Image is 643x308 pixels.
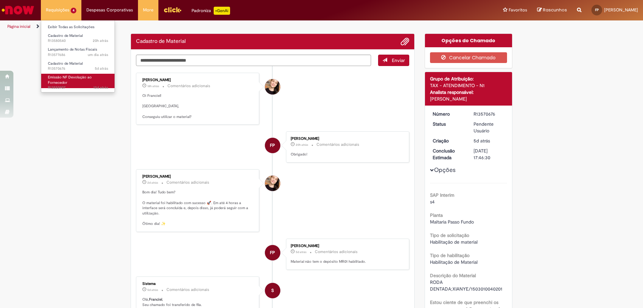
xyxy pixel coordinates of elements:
[5,20,424,33] ul: Trilhas de página
[430,75,507,82] div: Grupo de Atribuição:
[428,111,469,117] dt: Número
[428,121,469,127] dt: Status
[265,176,280,191] div: Sabrina De Vasconcelos
[392,57,405,63] span: Enviar
[430,199,435,205] span: s4
[143,7,153,13] span: More
[48,38,108,44] span: R13580540
[7,24,30,29] a: Página inicial
[167,83,210,89] small: Comentários adicionais
[270,137,275,153] span: FP
[296,143,308,147] span: 20h atrás
[604,7,638,13] span: [PERSON_NAME]
[88,52,108,57] time: 29/09/2025 15:22:59
[95,66,108,71] time: 26/09/2025 13:50:43
[430,239,478,245] span: Habilitação de material
[192,7,230,15] div: Padroniza
[430,212,443,218] b: Planta
[296,250,306,254] time: 26/09/2025 13:52:57
[41,20,115,93] ul: Requisições
[88,52,108,57] span: um dia atrás
[316,142,359,147] small: Comentários adicionais
[291,137,402,141] div: [PERSON_NAME]
[41,60,115,72] a: Aberto R13570676 : Cadastro de Material
[48,66,108,71] span: R13570676
[147,84,159,88] time: 30/09/2025 12:52:20
[265,245,280,260] div: Franciel Perin
[430,82,507,89] div: TAX - ATENDIMENTO - N1
[270,245,275,261] span: FP
[428,137,469,144] dt: Criação
[428,147,469,161] dt: Conclusão Estimada
[474,121,505,134] div: Pendente Usuário
[271,283,274,299] span: S
[136,39,186,45] h2: Cadastro de Material Histórico de tíquete
[430,272,476,279] b: Descrição do Material
[147,84,159,88] span: 18h atrás
[48,75,92,85] span: Emissão NF Devolução ao Fornecedor
[474,137,505,144] div: 26/09/2025 13:50:39
[430,96,507,102] div: [PERSON_NAME]
[166,180,209,185] small: Comentários adicionais
[147,181,158,185] time: 29/09/2025 09:52:39
[537,7,567,13] a: Rascunhos
[425,34,512,47] div: Opções do Chamado
[142,282,254,286] div: Sistema
[291,244,402,248] div: [PERSON_NAME]
[474,111,505,117] div: R13570676
[595,8,599,12] span: FP
[291,152,402,157] p: Obrigado!
[41,23,115,31] a: Exibir Todas as Solicitações
[430,52,507,63] button: Cancelar Chamado
[147,288,158,292] span: 5d atrás
[48,85,108,90] span: R13550907
[509,7,527,13] span: Favoritos
[430,192,454,198] b: SAP Interim
[41,46,115,58] a: Aberto R13577686 : Lançamento de Notas Fiscais
[296,250,306,254] span: 5d atrás
[296,143,308,147] time: 30/09/2025 10:48:21
[430,89,507,96] div: Analista responsável:
[41,74,115,88] a: Aberto R13550907 : Emissão NF Devolução ao Fornecedor
[474,138,490,144] time: 26/09/2025 13:50:39
[430,232,469,238] b: Tipo de solicitação
[41,32,115,45] a: Aberto R13580540 : Cadastro de Material
[265,138,280,153] div: Franciel Perin
[86,7,133,13] span: Despesas Corporativas
[430,219,474,225] span: Maltaria Passo Fundo
[166,287,209,293] small: Comentários adicionais
[147,288,158,292] time: 26/09/2025 13:50:53
[430,259,478,265] span: Habilitação de Material
[291,259,402,264] p: Material não tem o depósito MR01 habilitado.
[48,47,97,52] span: Lançamento de Notas Fiscais
[543,7,567,13] span: Rascunhos
[142,78,254,82] div: [PERSON_NAME]
[93,38,108,43] time: 30/09/2025 10:38:22
[474,138,490,144] span: 5d atrás
[1,3,35,17] img: ServiceNow
[315,249,358,255] small: Comentários adicionais
[93,85,108,90] time: 19/09/2025 14:18:16
[48,52,108,58] span: R13577686
[147,181,158,185] span: 2d atrás
[474,147,505,161] div: [DATE] 17:46:30
[265,283,280,298] div: System
[401,37,409,46] button: Adicionar anexos
[265,79,280,95] div: Sabrina De Vasconcelos
[48,61,83,66] span: Cadastro de Material
[142,175,254,179] div: [PERSON_NAME]
[95,66,108,71] span: 5d atrás
[93,38,108,43] span: 20h atrás
[93,85,108,90] span: 12d atrás
[430,252,470,258] b: Tipo de habilitação
[149,297,162,302] b: Franciel
[136,55,371,66] textarea: Digite sua mensagem aqui...
[142,93,254,120] p: Oi Franciel! [GEOGRAPHIC_DATA], Conseguiu utilizar o material?
[48,33,83,38] span: Cadastro de Material
[142,190,254,227] p: Bom dia! Tudo bem? O material foi habilitado com sucesso 🚀. Em até 4 horas a interface será concl...
[214,7,230,15] p: +GenAi
[163,5,182,15] img: click_logo_yellow_360x200.png
[46,7,69,13] span: Requisições
[71,8,76,13] span: 4
[430,279,502,292] span: RODA DENTADA;XIANYE/1503010040201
